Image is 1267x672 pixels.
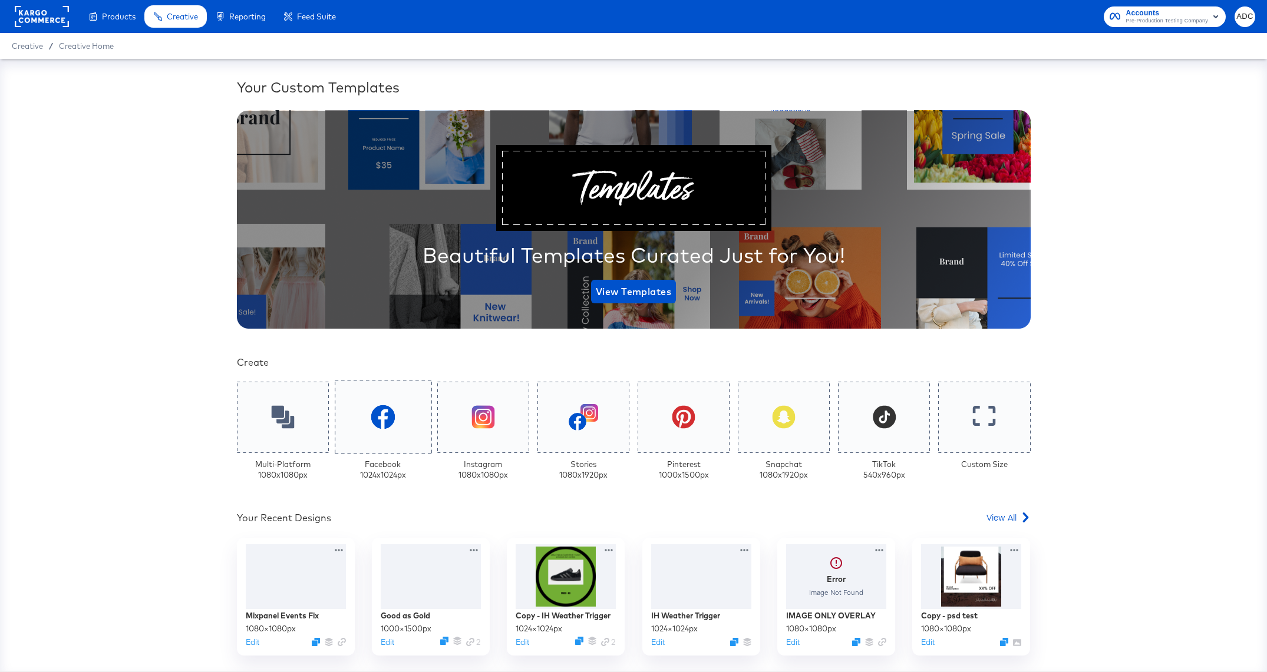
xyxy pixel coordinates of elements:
span: Accounts [1126,7,1208,19]
a: View All [986,511,1031,528]
div: ErrorImage Not FoundIMAGE ONLY OVERLAY1080×1080pxEditDuplicate [777,538,895,656]
button: Edit [246,637,259,648]
span: Creative [167,12,198,21]
div: IMAGE ONLY OVERLAY [786,610,876,621]
div: 1000 × 1500 px [381,623,431,634]
div: Good as Gold [381,610,430,621]
div: Pinterest 1000 x 1500 px [659,459,709,481]
span: Creative [12,41,43,51]
button: Edit [786,637,800,648]
div: IH Weather Trigger1024×1024pxEditDuplicate [642,538,760,656]
svg: Duplicate [312,638,320,646]
svg: Link [601,638,609,646]
div: TikTok 540 x 960 px [863,459,905,481]
button: ADC [1235,6,1255,27]
div: Your Recent Designs [237,511,331,525]
button: View Templates [591,280,676,303]
div: Facebook 1024 x 1024 px [360,459,406,481]
button: Edit [381,637,394,648]
div: 1024 × 1024 px [651,623,698,634]
span: View All [986,511,1017,523]
svg: Link [878,638,886,646]
span: Feed Suite [297,12,336,21]
svg: Link [338,638,346,646]
div: Stories 1080 x 1920 px [559,459,608,481]
div: Copy - IH Weather Trigger1024×1024pxEditDuplicateLink 2 [507,538,625,656]
span: Pre-Production Testing Company [1126,16,1208,26]
span: Products [102,12,136,21]
button: Edit [516,637,529,648]
span: Reporting [229,12,266,21]
div: Snapchat 1080 x 1920 px [760,459,808,481]
div: 2 [466,637,481,648]
svg: Duplicate [852,638,860,646]
div: Multi-Platform 1080 x 1080 px [255,459,311,481]
svg: Link [466,638,474,646]
div: Your Custom Templates [237,77,1031,97]
button: AccountsPre-Production Testing Company [1104,6,1226,27]
div: 1024 × 1024 px [516,623,562,634]
div: Instagram 1080 x 1080 px [458,459,508,481]
button: Edit [651,637,665,648]
svg: Duplicate [575,637,583,645]
svg: Duplicate [440,637,448,645]
a: Creative Home [59,41,114,51]
div: 2 [601,637,616,648]
div: 1080 × 1080 px [246,623,296,634]
span: ADC [1239,10,1250,24]
div: 1080 × 1080 px [921,623,971,634]
svg: Duplicate [730,638,738,646]
div: Create [237,356,1031,369]
div: Mixpanel Events Fix [246,610,319,621]
div: Mixpanel Events Fix1080×1080pxEditDuplicate [237,538,355,656]
div: Good as Gold1000×1500pxEditDuplicateLink 2 [372,538,490,656]
div: Copy - IH Weather Trigger [516,610,611,621]
span: / [43,41,59,51]
div: 1080 × 1080 px [786,623,836,634]
div: Beautiful Templates Curated Just for You! [423,240,845,270]
div: Copy - psd test1080×1080pxEditDuplicate [912,538,1030,656]
div: Custom Size [961,459,1008,470]
button: Edit [921,637,935,648]
div: Copy - psd test [921,610,978,621]
svg: Duplicate [1000,638,1008,646]
div: IH Weather Trigger [651,610,720,621]
span: View Templates [596,283,671,300]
